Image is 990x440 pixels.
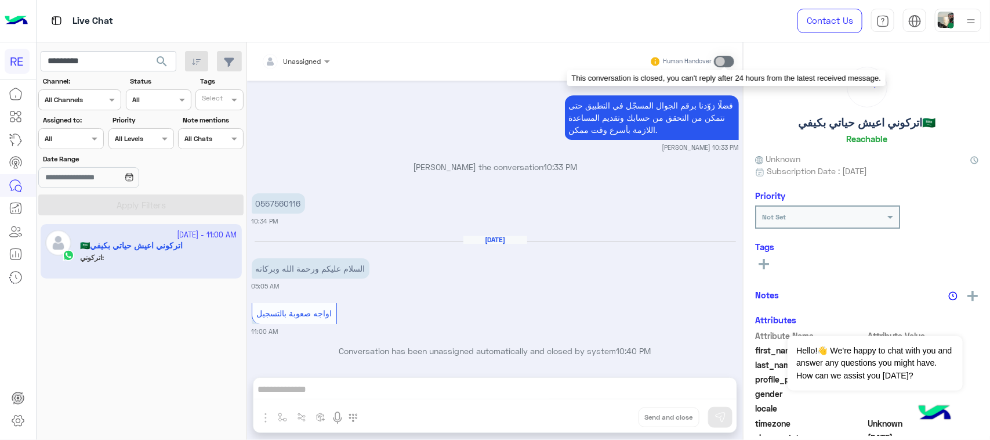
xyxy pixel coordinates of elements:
[755,388,866,400] span: gender
[43,154,173,164] label: Date Range
[5,9,28,33] img: Logo
[755,344,866,356] span: first_name
[964,14,978,28] img: profile
[915,394,955,434] img: hulul-logo.png
[868,402,979,414] span: null
[38,194,244,215] button: Apply Filters
[183,115,242,125] label: Note mentions
[755,290,779,300] h6: Notes
[155,55,169,68] span: search
[755,330,866,342] span: Attribute Name
[113,115,172,125] label: Priority
[755,402,866,414] span: locale
[543,162,577,172] span: 10:33 PM
[868,388,979,400] span: null
[755,315,796,325] h6: Attributes
[797,9,862,33] a: Contact Us
[755,190,785,201] h6: Priority
[755,359,866,371] span: last_name
[5,49,30,74] div: RE
[798,116,935,129] h5: اتركوني اعيش حياتي بكيفي🇸🇦
[252,258,369,279] p: 21/9/2025, 5:05 AM
[252,327,278,336] small: 11:00 AM
[767,165,867,177] span: Subscription Date : [DATE]
[617,346,651,356] span: 10:40 PM
[252,161,739,173] p: [PERSON_NAME] the conversation
[148,51,176,76] button: search
[130,76,190,86] label: Status
[871,9,894,33] a: tab
[850,70,884,104] div: loading...
[49,13,64,28] img: tab
[663,57,712,66] small: Human Handover
[938,12,954,28] img: userImage
[252,345,739,357] p: Conversation has been unassigned automatically and closed by system
[565,95,739,140] p: 20/9/2025, 10:33 PM
[755,417,866,430] span: timezone
[755,153,800,165] span: Unknown
[252,282,280,291] small: 05:05 AM
[788,336,962,391] span: Hello!👋 We're happy to chat with you and answer any questions you might have. How can we assist y...
[846,134,887,144] h6: Reachable
[868,417,979,430] span: Unknown
[639,407,699,427] button: Send and close
[463,236,527,244] h6: [DATE]
[876,15,890,28] img: tab
[200,76,242,86] label: Tags
[256,308,332,318] span: اواجه صعوبة بالتسجيل
[72,13,113,29] p: Live Chat
[762,212,786,221] b: Not Set
[908,15,922,28] img: tab
[200,93,223,106] div: Select
[252,193,305,214] p: 20/9/2025, 10:34 PM
[755,373,866,385] span: profile_pic
[43,76,120,86] label: Channel:
[948,291,958,301] img: notes
[755,241,978,252] h6: Tags
[967,291,978,301] img: add
[252,217,278,226] small: 10:34 PM
[284,57,321,66] span: Unassigned
[662,143,739,152] small: [PERSON_NAME] 10:33 PM
[43,115,103,125] label: Assigned to:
